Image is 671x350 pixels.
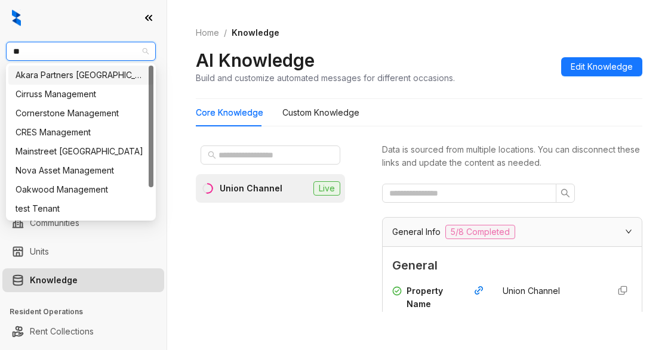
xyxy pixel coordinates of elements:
span: search [208,151,216,159]
div: The name of the property or apartment complex. [407,311,488,345]
h3: Resident Operations [10,306,167,317]
div: Cornerstone Management [8,104,153,123]
a: Knowledge [30,268,78,292]
a: Units [30,240,49,264]
li: / [224,26,227,39]
span: General Info [392,225,441,239]
div: General Info5/8 Completed [383,218,642,246]
div: Build and customize automated messages for different occasions. [196,72,455,84]
span: expanded [625,228,632,235]
div: Akara Partners Nashville [8,66,153,85]
div: CRES Management [8,123,153,142]
img: logo [12,10,21,26]
li: Rent Collections [2,320,164,343]
div: Union Channel [220,182,282,195]
div: Oakwood Management [8,180,153,199]
div: Cirruss Management [8,85,153,104]
a: Communities [30,211,79,235]
li: Leads [2,80,164,104]
span: Knowledge [232,27,279,38]
span: search [561,188,570,198]
li: Communities [2,211,164,235]
div: Custom Knowledge [282,106,359,119]
div: Nova Asset Management [16,164,146,177]
button: Edit Knowledge [561,57,642,76]
li: Knowledge [2,268,164,292]
div: test Tenant [16,202,146,215]
span: Live [313,181,340,196]
li: Collections [2,160,164,184]
span: Union Channel [503,286,560,296]
div: test Tenant [8,199,153,218]
div: Property Name [407,284,488,311]
div: Cirruss Management [16,88,146,101]
div: Mainstreet Canada [8,142,153,161]
div: CRES Management [16,126,146,139]
a: Rent Collections [30,320,94,343]
li: Units [2,240,164,264]
div: Nova Asset Management [8,161,153,180]
a: Home [193,26,221,39]
span: Edit Knowledge [571,60,633,73]
span: 5/8 Completed [445,225,515,239]
div: Mainstreet [GEOGRAPHIC_DATA] [16,145,146,158]
div: Data is sourced from multiple locations. You can disconnect these links and update the content as... [382,143,642,169]
div: Akara Partners [GEOGRAPHIC_DATA] [16,69,146,82]
li: Leasing [2,131,164,155]
h2: AI Knowledge [196,49,315,72]
div: Cornerstone Management [16,107,146,120]
div: Oakwood Management [16,183,146,196]
div: Core Knowledge [196,106,263,119]
span: General [392,256,632,275]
